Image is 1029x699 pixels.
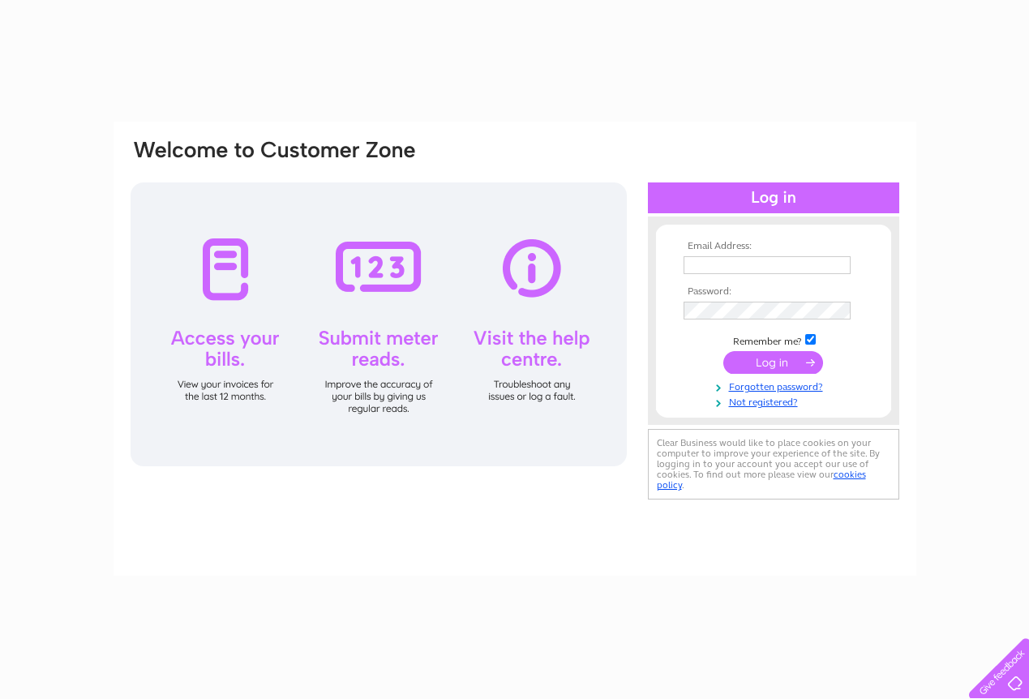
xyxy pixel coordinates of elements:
[680,241,868,252] th: Email Address:
[684,378,868,393] a: Forgotten password?
[723,351,823,374] input: Submit
[684,393,868,409] a: Not registered?
[648,429,899,500] div: Clear Business would like to place cookies on your computer to improve your experience of the sit...
[680,286,868,298] th: Password:
[680,332,868,348] td: Remember me?
[657,469,866,491] a: cookies policy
